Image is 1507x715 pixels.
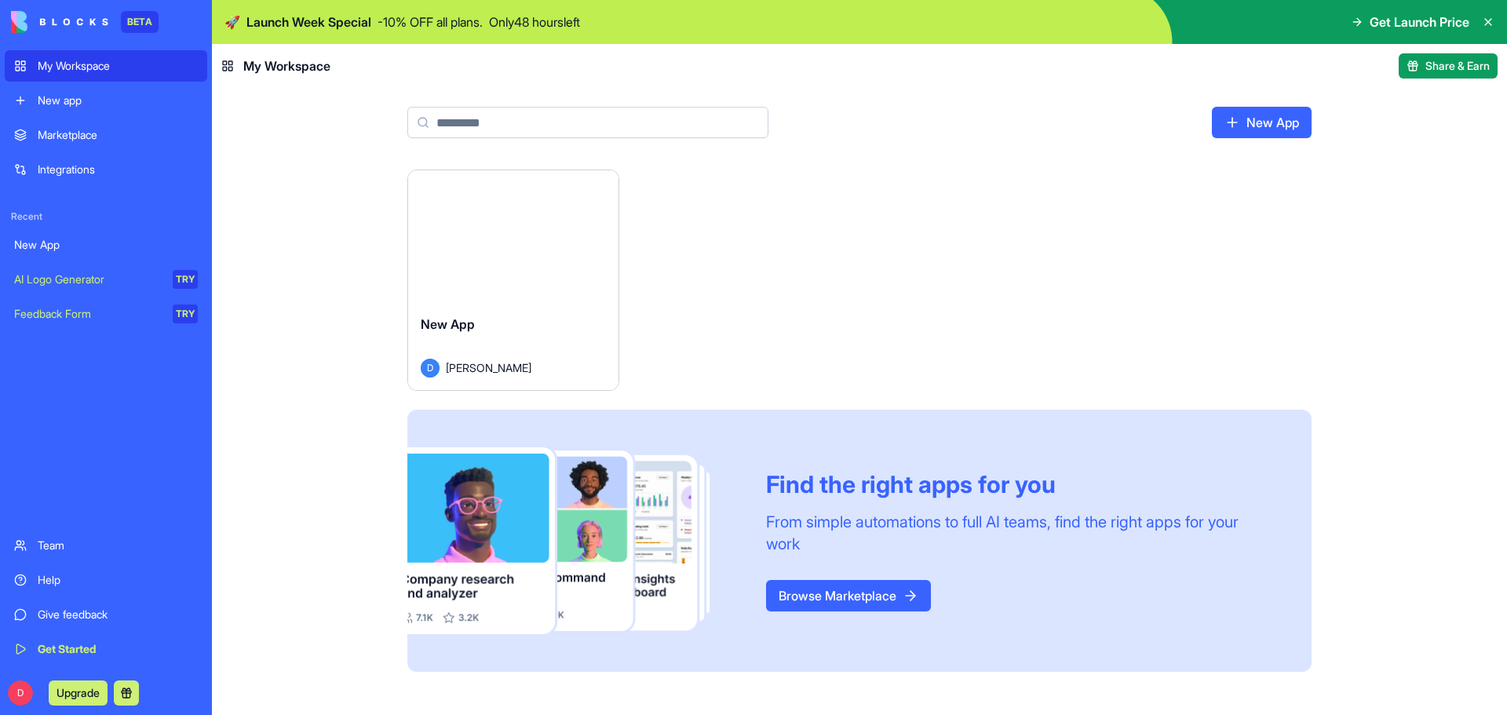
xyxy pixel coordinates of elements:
[11,11,108,33] img: logo
[421,359,440,378] span: D
[38,93,198,108] div: New app
[38,572,198,588] div: Help
[5,633,207,665] a: Get Started
[5,530,207,561] a: Team
[446,359,531,376] span: [PERSON_NAME]
[121,11,159,33] div: BETA
[766,511,1274,555] div: From simple automations to full AI teams, find the right apps for your work
[5,599,207,630] a: Give feedback
[38,127,198,143] div: Marketplace
[1370,13,1469,31] span: Get Launch Price
[5,154,207,185] a: Integrations
[224,13,240,31] span: 🚀
[1399,53,1498,78] button: Share & Earn
[5,85,207,116] a: New app
[8,680,33,706] span: D
[5,50,207,82] a: My Workspace
[407,170,619,391] a: New AppD[PERSON_NAME]
[1425,58,1490,74] span: Share & Earn
[5,264,207,295] a: AI Logo GeneratorTRY
[407,447,741,635] img: Frame_181_egmpey.png
[38,607,198,622] div: Give feedback
[14,272,162,287] div: AI Logo Generator
[49,684,108,700] a: Upgrade
[5,298,207,330] a: Feedback FormTRY
[5,210,207,223] span: Recent
[766,470,1274,498] div: Find the right apps for you
[173,270,198,289] div: TRY
[11,11,159,33] a: BETA
[378,13,483,31] p: - 10 % OFF all plans.
[489,13,580,31] p: Only 48 hours left
[14,306,162,322] div: Feedback Form
[1212,107,1312,138] a: New App
[14,237,198,253] div: New App
[173,305,198,323] div: TRY
[243,57,330,75] span: My Workspace
[38,58,198,74] div: My Workspace
[38,538,198,553] div: Team
[38,641,198,657] div: Get Started
[5,564,207,596] a: Help
[421,316,475,332] span: New App
[5,119,207,151] a: Marketplace
[5,229,207,261] a: New App
[49,680,108,706] button: Upgrade
[38,162,198,177] div: Integrations
[766,580,931,611] a: Browse Marketplace
[246,13,371,31] span: Launch Week Special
